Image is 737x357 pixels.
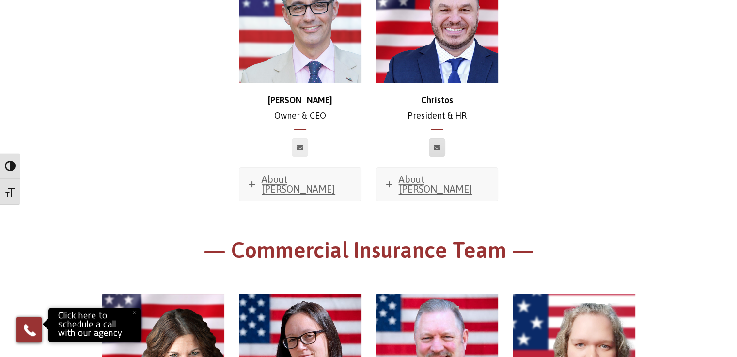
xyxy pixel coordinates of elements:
[239,92,361,124] p: Owner & CEO
[262,174,335,194] span: About [PERSON_NAME]
[268,95,332,105] strong: [PERSON_NAME]
[102,236,635,269] h1: — Commercial Insurance Team —
[239,168,361,201] a: About [PERSON_NAME]
[376,168,498,201] a: About [PERSON_NAME]
[124,302,145,323] button: Close
[376,92,499,124] p: President & HR
[399,174,472,194] span: About [PERSON_NAME]
[22,322,37,338] img: Phone icon
[51,310,138,340] p: Click here to schedule a call with our agency
[421,95,453,105] strong: Christos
